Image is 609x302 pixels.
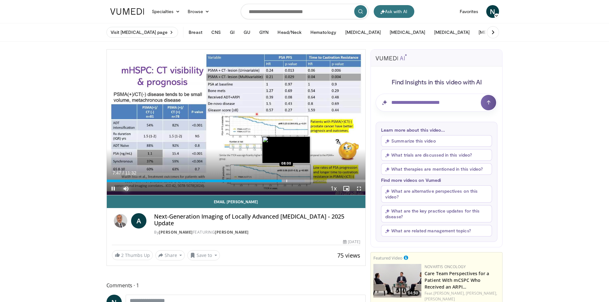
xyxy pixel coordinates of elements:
[376,94,497,112] input: Question for AI
[154,229,360,235] div: By FEATURING
[340,182,353,195] button: Enable picture-in-picture mode
[112,213,129,228] img: Anwar Padhani
[215,229,249,235] a: [PERSON_NAME]
[241,4,369,19] input: Search topics, interventions
[381,225,492,236] button: What are related management topics?
[425,264,466,269] a: Novartis Oncology
[131,213,146,228] a: A
[226,26,238,39] button: GI
[159,229,193,235] a: [PERSON_NAME]
[148,5,184,18] a: Specialties
[373,264,421,298] a: 04:50
[425,290,500,302] div: Feat.
[185,26,206,39] button: Breast
[110,8,144,15] img: VuMedi Logo
[475,26,518,39] button: [MEDICAL_DATA]
[184,5,213,18] a: Browse
[113,170,121,175] span: 7:47
[381,185,492,203] button: What are alternative perspectives on this video?
[386,26,429,39] button: [MEDICAL_DATA]
[381,163,492,175] button: What therapies are mentioned in this video?
[381,149,492,161] button: What trials are discussed in this video?
[240,26,254,39] button: GU
[154,213,360,227] h4: Next-Generation Imaging of Locally Advanced [MEDICAL_DATA] - 2025 Update
[112,250,153,260] a: 2 Thumbs Up
[381,135,492,147] button: Summarize this video
[406,290,420,296] span: 04:50
[125,170,136,175] span: 11:32
[353,182,365,195] button: Fullscreen
[120,182,132,195] button: Mute
[486,5,499,18] a: N
[123,170,124,175] span: /
[376,54,407,60] img: vumedi-ai-logo.svg
[274,26,305,39] button: Head/Neck
[307,26,340,39] button: Hematology
[107,180,366,182] div: Progress Bar
[187,250,220,260] button: Save to
[425,270,489,290] a: Care Team Perspectives for a Patient With mCSPC Who Received an ARPI…
[207,26,225,39] button: CNS
[341,26,385,39] button: [MEDICAL_DATA]
[373,255,402,261] small: Featured Video
[337,252,360,259] span: 75 views
[107,195,366,208] a: Email [PERSON_NAME]
[433,290,465,296] a: [PERSON_NAME],
[381,127,492,133] p: Learn more about this video...
[381,177,492,183] p: Find more videos on Vumedi
[456,5,482,18] a: Favorites
[107,182,120,195] button: Pause
[255,26,272,39] button: GYN
[374,5,414,18] button: Ask with AI
[106,27,178,38] a: Visit [MEDICAL_DATA] page
[425,296,455,302] a: [PERSON_NAME]
[262,136,310,163] img: image.jpeg
[121,252,124,258] span: 2
[466,290,497,296] a: [PERSON_NAME],
[327,182,340,195] button: Playback Rate
[155,250,185,260] button: Share
[376,78,497,86] h4: Find Insights in this video with AI
[106,281,366,290] span: Comments 1
[381,205,492,222] button: What are the key practice updates for this disease?
[373,264,421,298] img: cad44f18-58c5-46ed-9b0e-fe9214b03651.jpg.150x105_q85_crop-smart_upscale.jpg
[343,239,360,245] div: [DATE]
[107,50,366,195] video-js: Video Player
[430,26,473,39] button: [MEDICAL_DATA]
